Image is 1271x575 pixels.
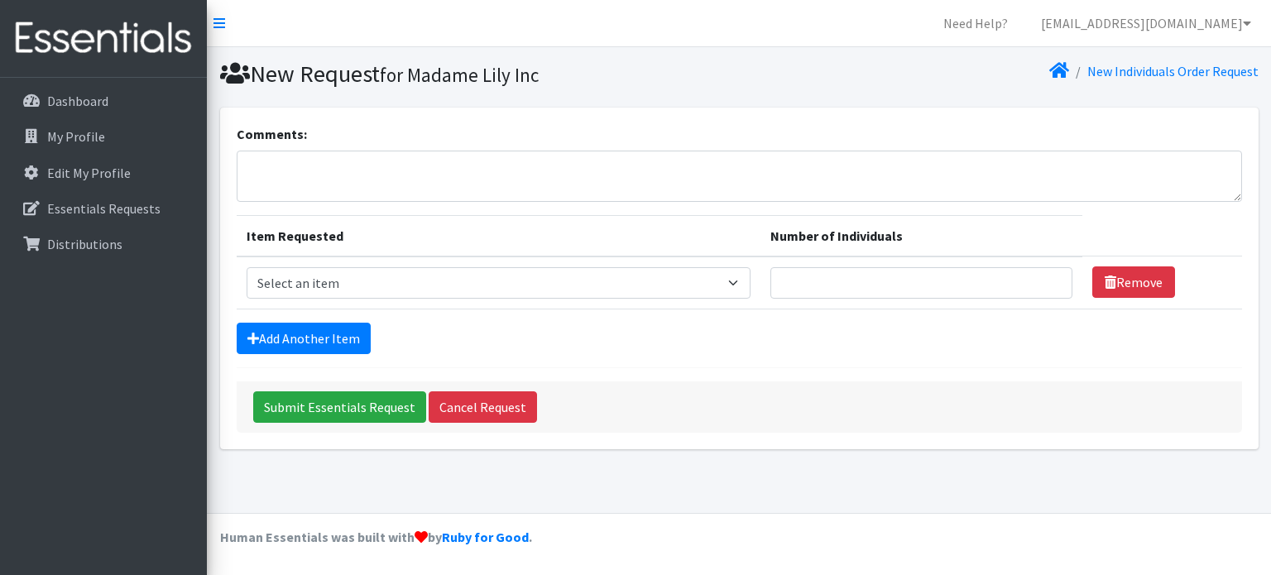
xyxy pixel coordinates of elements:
[47,93,108,109] p: Dashboard
[237,323,371,354] a: Add Another Item
[930,7,1021,40] a: Need Help?
[7,120,200,153] a: My Profile
[7,84,200,117] a: Dashboard
[7,11,200,66] img: HumanEssentials
[1092,266,1175,298] a: Remove
[7,228,200,261] a: Distributions
[220,529,532,545] strong: Human Essentials was built with by .
[47,200,161,217] p: Essentials Requests
[760,215,1082,256] th: Number of Individuals
[1087,63,1259,79] a: New Individuals Order Request
[253,391,426,423] input: Submit Essentials Request
[7,192,200,225] a: Essentials Requests
[220,60,733,89] h1: New Request
[7,156,200,189] a: Edit My Profile
[47,128,105,145] p: My Profile
[442,529,529,545] a: Ruby for Good
[47,165,131,181] p: Edit My Profile
[237,215,761,256] th: Item Requested
[429,391,537,423] a: Cancel Request
[1028,7,1264,40] a: [EMAIL_ADDRESS][DOMAIN_NAME]
[237,124,307,144] label: Comments:
[380,63,539,87] small: for Madame Lily Inc
[47,236,122,252] p: Distributions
